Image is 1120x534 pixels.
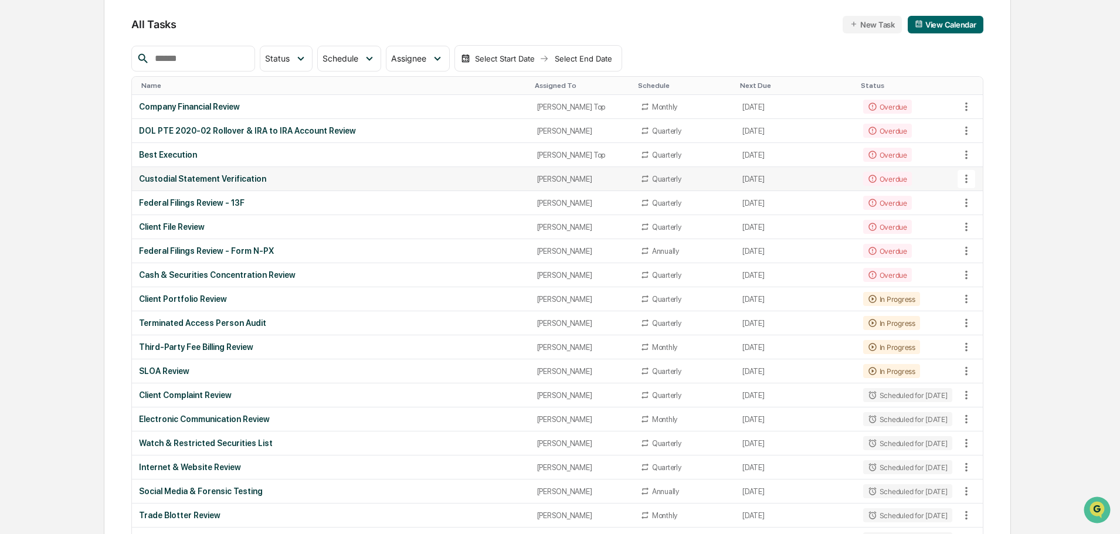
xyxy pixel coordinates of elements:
a: Powered byPylon [83,198,142,208]
td: [DATE] [735,263,856,287]
div: Terminated Access Person Audit [139,318,522,328]
div: Quarterly [652,367,681,376]
div: 🔎 [12,171,21,181]
div: [PERSON_NAME] Top [537,103,626,111]
td: [DATE] [735,119,856,143]
div: Toggle SortBy [861,81,955,90]
div: Third-Party Fee Billing Review [139,342,522,352]
div: SLOA Review [139,366,522,376]
div: [PERSON_NAME] [537,295,626,304]
div: Client File Review [139,222,522,232]
div: [PERSON_NAME] [537,343,626,352]
td: [DATE] [735,407,856,431]
div: [PERSON_NAME] Top [537,151,626,159]
div: Toggle SortBy [959,81,983,90]
div: Scheduled for [DATE] [863,484,952,498]
div: In Progress [863,364,920,378]
p: How can we help? [12,25,213,43]
div: [PERSON_NAME] [537,487,626,496]
span: Pylon [117,199,142,208]
div: Overdue [863,196,912,210]
div: Watch & Restricted Securities List [139,438,522,448]
td: [DATE] [735,455,856,479]
td: [DATE] [735,431,856,455]
img: calendar [915,20,923,28]
div: 🗄️ [85,149,94,158]
td: [DATE] [735,504,856,528]
div: [PERSON_NAME] [537,367,626,376]
div: Monthly [652,343,677,352]
div: Toggle SortBy [141,81,525,90]
div: Toggle SortBy [535,81,629,90]
div: Company Financial Review [139,102,522,111]
div: Scheduled for [DATE] [863,508,952,522]
div: Scheduled for [DATE] [863,460,952,474]
div: Annually [652,487,679,496]
div: Start new chat [40,90,192,101]
span: Preclearance [23,148,76,159]
div: Scheduled for [DATE] [863,412,952,426]
div: Federal Filings Review - 13F [139,198,522,208]
div: Quarterly [652,175,681,183]
div: [PERSON_NAME] [537,415,626,424]
td: [DATE] [735,287,856,311]
div: DOL PTE 2020-02 Rollover & IRA to IRA Account Review [139,126,522,135]
a: 🗄️Attestations [80,143,150,164]
div: [PERSON_NAME] [537,511,626,520]
iframe: Open customer support [1082,495,1114,527]
td: [DATE] [735,479,856,504]
div: Overdue [863,124,912,138]
span: Status [265,53,290,63]
td: [DATE] [735,383,856,407]
div: Quarterly [652,319,681,328]
div: Overdue [863,268,912,282]
button: View Calendar [908,16,983,33]
span: Schedule [323,53,358,63]
span: Attestations [97,148,145,159]
div: Quarterly [652,295,681,304]
td: [DATE] [735,95,856,119]
div: Client Complaint Review [139,390,522,400]
div: Cash & Securities Concentration Review [139,270,522,280]
div: Scheduled for [DATE] [863,436,952,450]
div: [PERSON_NAME] [537,127,626,135]
div: Quarterly [652,439,681,448]
span: All Tasks [131,18,176,30]
a: 🔎Data Lookup [7,165,79,186]
span: Assignee [391,53,426,63]
a: 🖐️Preclearance [7,143,80,164]
div: [PERSON_NAME] [537,199,626,208]
td: [DATE] [735,359,856,383]
div: [PERSON_NAME] [537,271,626,280]
td: [DATE] [735,311,856,335]
div: [PERSON_NAME] [537,247,626,256]
div: Trade Blotter Review [139,511,522,520]
div: Overdue [863,148,912,162]
div: Social Media & Forensic Testing [139,487,522,496]
div: Monthly [652,511,677,520]
div: Toggle SortBy [740,81,851,90]
div: Custodial Statement Verification [139,174,522,183]
div: We're available if you need us! [40,101,148,111]
div: [PERSON_NAME] [537,223,626,232]
div: Monthly [652,415,677,424]
td: [DATE] [735,215,856,239]
td: [DATE] [735,167,856,191]
div: [PERSON_NAME] [537,463,626,472]
div: Internet & Website Review [139,462,522,472]
div: Overdue [863,172,912,186]
div: Overdue [863,100,912,114]
div: [PERSON_NAME] [537,319,626,328]
div: Select End Date [551,54,616,63]
input: Clear [30,53,194,66]
td: [DATE] [735,143,856,167]
div: Annually [652,247,679,256]
img: 1746055101610-c473b297-6a78-478c-a979-82029cc54cd1 [12,90,33,111]
button: Start new chat [199,93,213,107]
div: In Progress [863,316,920,330]
div: [PERSON_NAME] [537,175,626,183]
div: Monthly [652,103,677,111]
div: Select Start Date [473,54,537,63]
div: 🖐️ [12,149,21,158]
